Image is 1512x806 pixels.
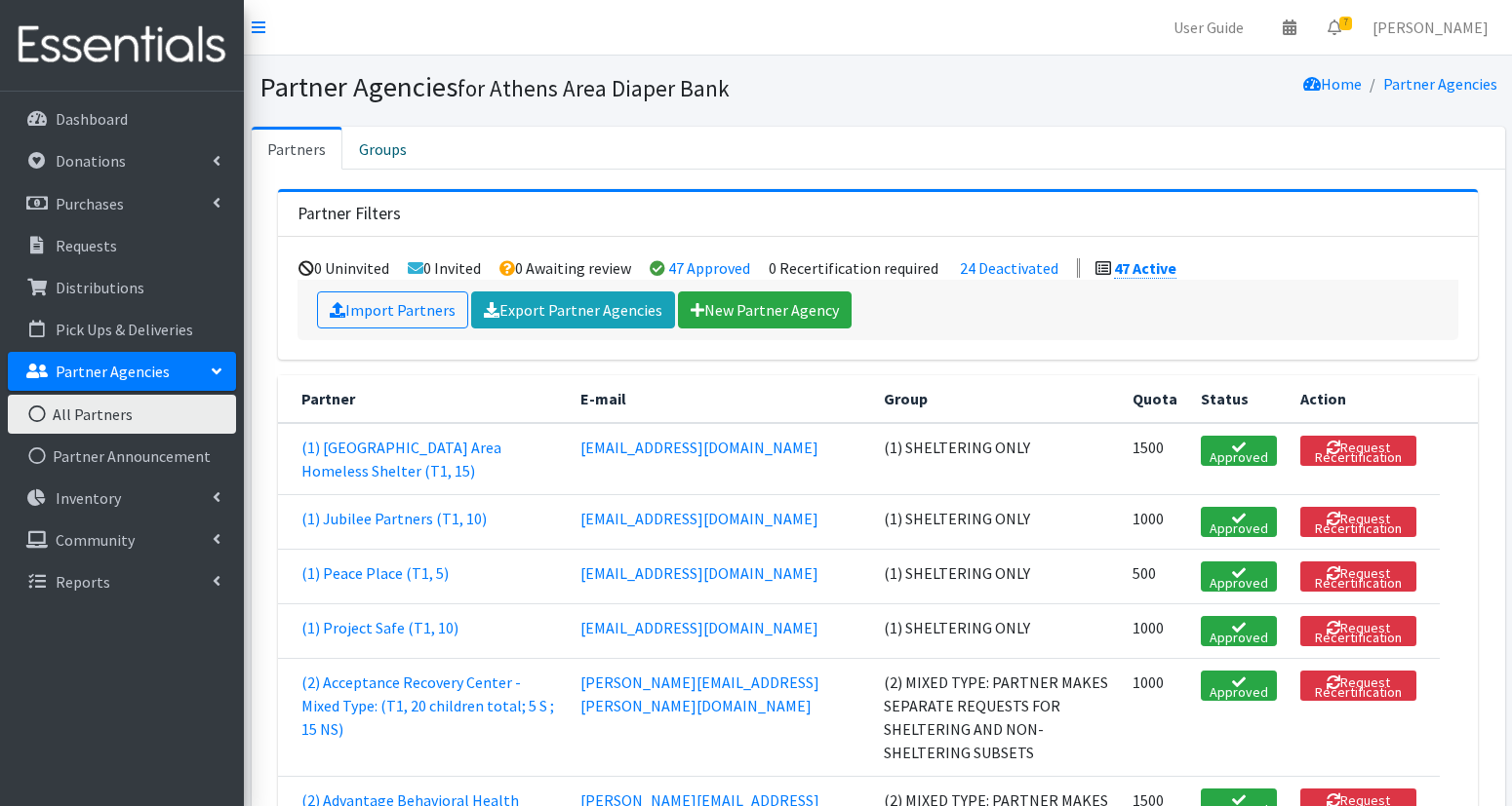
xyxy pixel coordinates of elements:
td: 500 [1121,549,1189,603]
button: Request Recertification [1300,561,1416,592]
th: Quota [1121,375,1189,423]
td: 1000 [1121,494,1189,549]
a: (2) Acceptance Recovery Center - Mixed Type: (T1, 20 children total; 5 S ; 15 NS) [301,672,554,739]
a: Approved [1201,561,1277,592]
a: [EMAIL_ADDRESS][DOMAIN_NAME] [580,618,818,637]
a: 24 Deactivated [960,258,1058,278]
a: [EMAIL_ADDRESS][DOMAIN_NAME] [580,509,818,528]
td: (1) SHELTERING ONLY [872,494,1122,549]
a: Approved [1201,616,1277,646]
a: [PERSON_NAME][EMAIL_ADDRESS][PERSON_NAME][DOMAIN_NAME] [580,672,819,715]
img: HumanEssentials [8,13,236,78]
a: Partner Agencies [8,352,236,391]
td: (1) SHELTERING ONLY [872,423,1122,495]
a: Donations [8,141,236,180]
a: Export Partner Agencies [471,291,675,328]
p: Community [56,530,135,550]
p: Pick Ups & Deliveries [56,320,193,339]
a: Groups [342,127,423,170]
a: Purchases [8,184,236,223]
a: (1) Project Safe (T1, 10) [301,618,458,637]
h3: Partner Filters [298,204,401,224]
td: (1) SHELTERING ONLY [872,603,1122,658]
a: Requests [8,226,236,265]
li: 0 Awaiting review [499,258,631,278]
a: Partner Agencies [1383,74,1497,94]
a: [EMAIL_ADDRESS][DOMAIN_NAME] [580,563,818,583]
a: Pick Ups & Deliveries [8,310,236,349]
p: Dashboard [56,109,128,129]
button: Request Recertification [1300,671,1416,701]
a: Dashboard [8,99,236,138]
p: Purchases [56,194,124,213]
p: Requests [56,236,117,255]
p: Donations [56,151,126,171]
a: Import Partners [317,291,468,328]
a: [EMAIL_ADDRESS][DOMAIN_NAME] [580,438,818,457]
a: User Guide [1158,8,1259,47]
a: (1) Jubilee Partners (T1, 10) [301,509,487,528]
a: All Partners [8,395,236,434]
a: Approved [1201,671,1277,701]
a: Reports [8,562,236,601]
a: Home [1303,74,1362,94]
a: 47 Approved [668,258,750,278]
a: [PERSON_NAME] [1357,8,1504,47]
h1: Partner Agencies [259,70,871,104]
td: 1000 [1121,658,1189,776]
button: Request Recertification [1300,616,1416,646]
th: Group [872,375,1122,423]
a: Approved [1201,436,1277,466]
td: (2) MIXED TYPE: PARTNER MAKES SEPARATE REQUESTS FOR SHELTERING AND NON-SHELTERING SUBSETS [872,658,1122,776]
a: Partner Announcement [8,437,236,476]
button: Request Recertification [1300,507,1416,537]
a: Approved [1201,507,1277,537]
a: Distributions [8,268,236,307]
li: 0 Uninvited [298,258,389,278]
td: (1) SHELTERING ONLY [872,549,1122,603]
td: 1500 [1121,423,1189,495]
li: 0 Invited [408,258,481,278]
a: Community [8,520,236,559]
small: for Athens Area Diaper Bank [458,74,730,102]
a: (1) [GEOGRAPHIC_DATA] Area Homeless Shelter (T1, 15) [301,438,501,480]
span: 7 [1339,17,1352,30]
a: Inventory [8,479,236,518]
p: Partner Agencies [56,362,170,381]
li: 0 Recertification required [769,258,938,278]
a: New Partner Agency [678,291,852,328]
a: 7 [1312,8,1357,47]
button: Request Recertification [1300,436,1416,466]
p: Reports [56,572,110,592]
p: Distributions [56,278,144,297]
p: Inventory [56,488,121,508]
th: E-mail [569,375,871,423]
th: Action [1289,375,1440,423]
a: 47 Active [1114,258,1176,279]
th: Status [1189,375,1289,423]
a: Partners [252,127,342,170]
td: 1000 [1121,603,1189,658]
a: (1) Peace Place (T1, 5) [301,563,449,583]
th: Partner [278,375,569,423]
